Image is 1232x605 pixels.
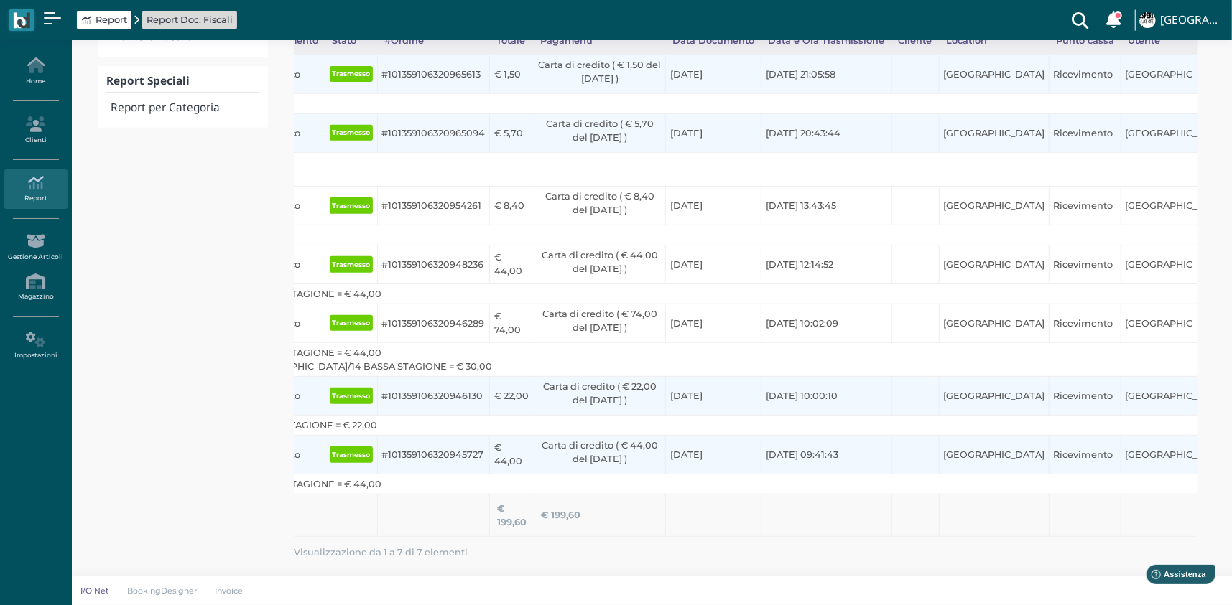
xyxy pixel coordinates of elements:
[1121,245,1231,283] td: [GEOGRAPHIC_DATA]
[490,27,534,55] div: Totale
[761,113,891,152] td: [DATE] 20:43:44
[111,31,259,43] h4: Elenco Chiusure
[1160,14,1223,27] h4: [GEOGRAPHIC_DATA]
[4,52,67,91] a: Home
[4,169,67,209] a: Report
[666,27,761,55] div: Data Documento
[332,70,370,78] b: Trasmesso
[4,228,67,267] a: Gestione Articoli
[332,319,370,327] b: Trasmesso
[490,436,534,474] td: € 44,00
[891,27,939,55] div: Cliente
[332,392,370,400] b: Trasmesso
[490,55,534,93] td: € 1,50
[1130,561,1220,593] iframe: Help widget launcher
[666,113,761,152] td: [DATE]
[332,261,370,268] b: Trasmesso
[761,377,891,416] td: [DATE] 10:00:10
[1121,187,1231,225] td: [GEOGRAPHIC_DATA]
[1049,377,1121,416] td: Ricevimento
[377,377,489,416] td: #101359106320946130
[377,55,489,93] td: #101359106320965613
[939,187,1049,225] td: [GEOGRAPHIC_DATA]
[1049,27,1121,55] div: Punto cassa
[939,55,1049,93] td: [GEOGRAPHIC_DATA]
[761,187,891,225] td: [DATE] 13:43:45
[538,248,661,276] label: Carta di credito ( € 44,00 del [DATE] )
[490,113,534,152] td: € 5,70
[42,11,95,22] span: Assistenza
[1049,55,1121,93] td: Ricevimento
[1121,304,1231,342] td: [GEOGRAPHIC_DATA]
[1049,304,1121,342] td: Ricevimento
[1049,187,1121,225] td: Ricevimento
[538,189,661,217] label: Carta di credito ( € 8,40 del [DATE] )
[666,304,761,342] td: [DATE]
[490,187,534,225] td: € 8,40
[666,187,761,225] td: [DATE]
[666,377,761,416] td: [DATE]
[325,27,377,55] div: Stato
[142,360,492,373] span: 2.000 x MENU BABY [DEMOGRAPHIC_DATA]/14 BASSA STAGIONE = € 30,00
[1049,113,1121,152] td: Ricevimento
[118,585,206,596] a: BookingDesigner
[332,128,370,136] b: Trasmesso
[761,304,891,342] td: [DATE] 10:02:09
[206,585,253,596] a: Invoice
[490,304,534,342] td: € 74,00
[1121,55,1231,93] td: [GEOGRAPHIC_DATA]
[666,55,761,93] td: [DATE]
[1049,436,1121,474] td: Ricevimento
[4,111,67,150] a: Clienti
[377,113,489,152] td: #101359106320965094
[147,13,233,27] a: Report Doc. Fiscali
[538,58,661,85] label: Carta di credito ( € 1,50 del [DATE] )
[377,27,489,55] div: #Ordine
[377,245,489,283] td: #101359106320948236
[939,377,1049,416] td: [GEOGRAPHIC_DATA]
[4,268,67,307] a: Magazzino
[1121,436,1231,474] td: [GEOGRAPHIC_DATA]
[377,436,489,474] td: #101359106320945727
[1049,245,1121,283] td: Ricevimento
[111,102,259,114] h4: Report per Categoria
[80,585,109,596] p: I/O Net
[534,27,666,55] div: Pagamenti
[1139,12,1155,28] img: ...
[538,307,661,334] label: Carta di credito ( € 74,00 del [DATE] )
[538,438,661,466] label: Carta di credito ( € 44,00 del [DATE] )
[332,451,370,459] b: Trasmesso
[106,73,190,88] b: Report Speciali
[490,377,534,416] td: € 22,00
[939,436,1049,474] td: [GEOGRAPHIC_DATA]
[666,245,761,283] td: [DATE]
[761,27,891,55] div: Data e Ora Trasmissione
[13,12,29,29] img: logo
[761,436,891,474] td: [DATE] 09:41:43
[332,202,370,210] b: Trasmesso
[761,55,891,93] td: [DATE] 21:05:58
[82,13,127,27] a: Report
[377,304,489,342] td: #101359106320946289
[1121,113,1231,152] td: [GEOGRAPHIC_DATA]
[939,27,1049,55] div: Location
[761,245,891,283] td: [DATE] 12:14:52
[294,543,468,562] span: Visualizzazione da 1 a 7 di 7 elementi
[538,380,661,407] label: Carta di credito ( € 22,00 del [DATE] )
[1121,377,1231,416] td: [GEOGRAPHIC_DATA]
[490,245,534,283] td: € 44,00
[96,13,127,27] span: Report
[1121,27,1231,55] div: Utente
[939,304,1049,342] td: [GEOGRAPHIC_DATA]
[1137,3,1223,37] a: ... [GEOGRAPHIC_DATA]
[939,113,1049,152] td: [GEOGRAPHIC_DATA]
[497,502,527,529] div: € 199,60
[541,508,658,522] div: € 199,60
[377,187,489,225] td: #101359106320954261
[939,245,1049,283] td: [GEOGRAPHIC_DATA]
[4,326,67,365] a: Impostazioni
[666,436,761,474] td: [DATE]
[538,117,661,144] label: Carta di credito ( € 5,70 del [DATE] )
